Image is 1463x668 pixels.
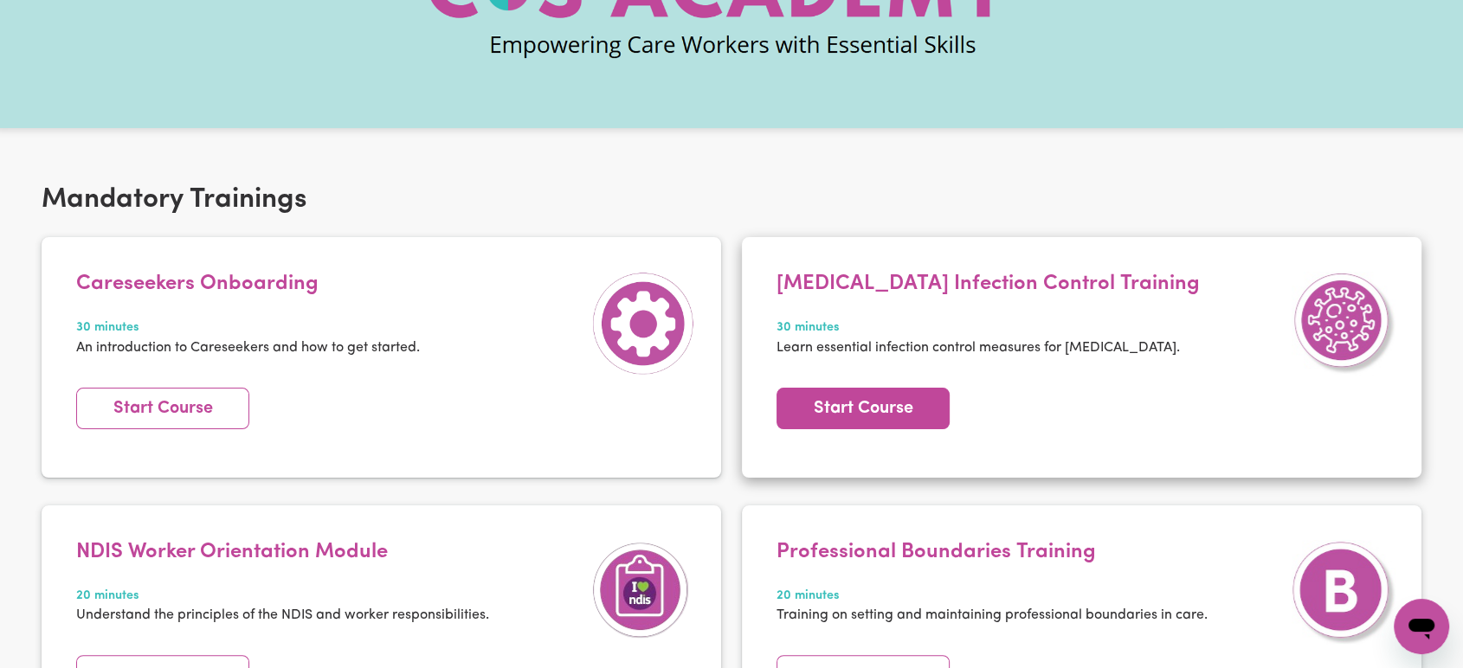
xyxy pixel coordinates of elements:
h4: NDIS Worker Orientation Module [76,540,489,565]
span: 20 minutes [777,587,1208,606]
p: Training on setting and maintaining professional boundaries in care. [777,605,1208,626]
a: Start Course [777,388,950,429]
h4: Careseekers Onboarding [76,272,420,297]
span: 20 minutes [76,587,489,606]
h4: [MEDICAL_DATA] Infection Control Training [777,272,1200,297]
iframe: Button to launch messaging window [1394,599,1449,654]
p: Understand the principles of the NDIS and worker responsibilities. [76,605,489,626]
h2: Mandatory Trainings [42,183,1421,216]
a: Start Course [76,388,249,429]
span: 30 minutes [777,318,1200,337]
h4: Professional Boundaries Training [777,540,1208,565]
span: 30 minutes [76,318,420,337]
p: Learn essential infection control measures for [MEDICAL_DATA]. [777,337,1200,358]
p: An introduction to Careseekers and how to get started. [76,337,420,358]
